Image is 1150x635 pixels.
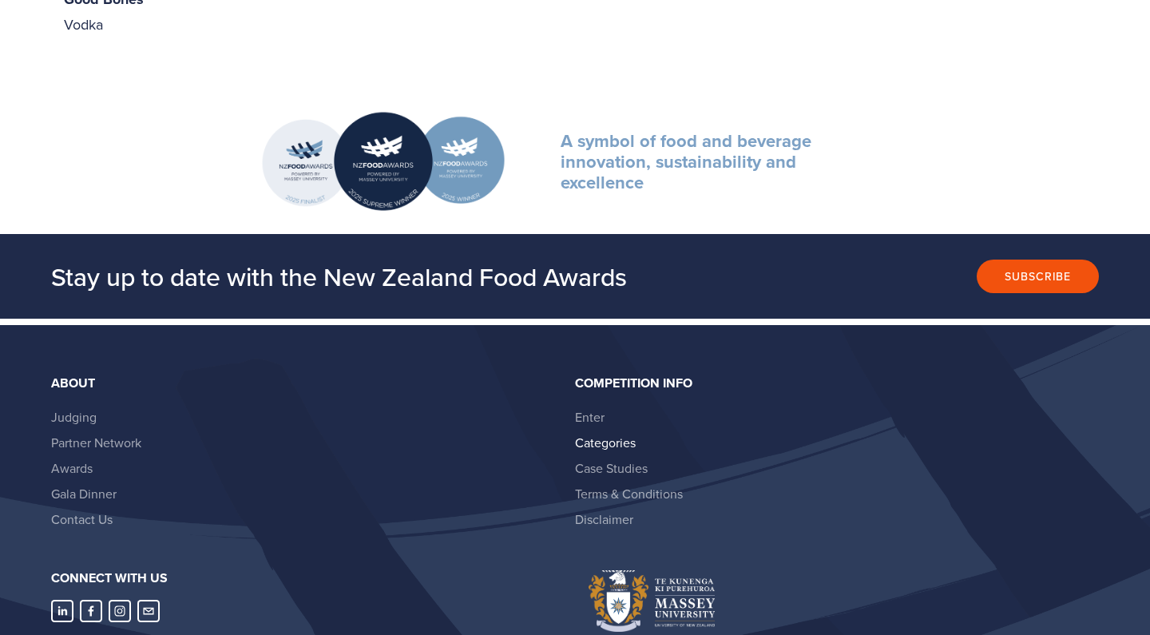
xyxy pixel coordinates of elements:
a: Partner Network [51,434,141,451]
a: Case Studies [575,459,648,477]
div: Competition Info [575,376,1085,391]
h3: Connect with us [51,570,561,586]
a: Categories [575,434,636,451]
a: Terms & Conditions [575,485,683,502]
a: Gala Dinner [51,485,117,502]
strong: A symbol of food and beverage innovation, sustainability and excellence [561,128,816,196]
a: Enter [575,408,605,426]
a: Awards [51,459,93,477]
a: Contact Us [51,510,113,528]
a: Abbie Harris [80,600,102,622]
button: Subscribe [977,260,1099,293]
a: Instagram [109,600,131,622]
div: About [51,376,561,391]
a: Judging [51,408,97,426]
a: nzfoodawards@massey.ac.nz [137,600,160,622]
h2: Stay up to date with the New Zealand Food Awards [51,260,740,292]
a: LinkedIn [51,600,73,622]
a: Disclaimer [575,510,633,528]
